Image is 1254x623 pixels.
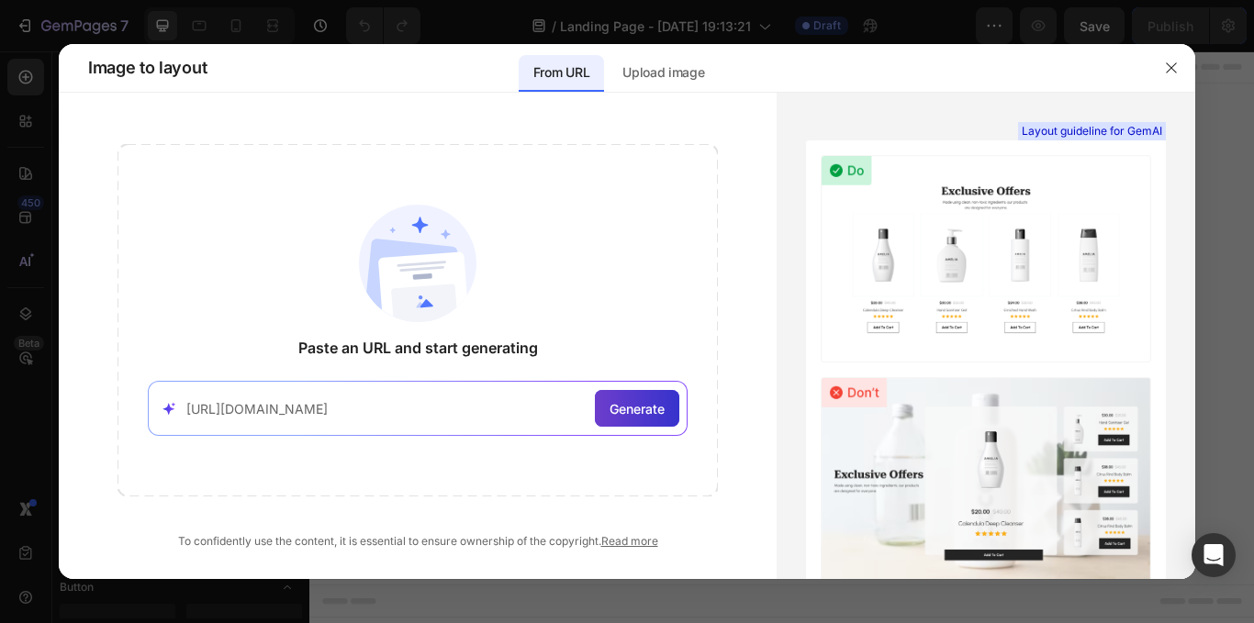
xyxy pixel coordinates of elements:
[601,534,658,548] a: Read more
[622,61,704,83] p: Upload image
[428,478,675,493] div: Start with Generating from URL or image
[1022,123,1162,139] span: Layout guideline for GemAI
[1192,533,1236,577] div: Open Intercom Messenger
[88,57,207,79] span: Image to layout
[440,339,662,361] div: Start with Sections from sidebar
[533,61,589,83] p: From URL
[118,533,718,550] div: To confidently use the content, it is essential to ensure ownership of the copyright.
[418,375,543,412] button: Add sections
[610,399,665,418] span: Generate
[554,375,684,412] button: Add elements
[298,337,538,359] span: Paste an URL and start generating
[186,399,588,418] input: Paste your link here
